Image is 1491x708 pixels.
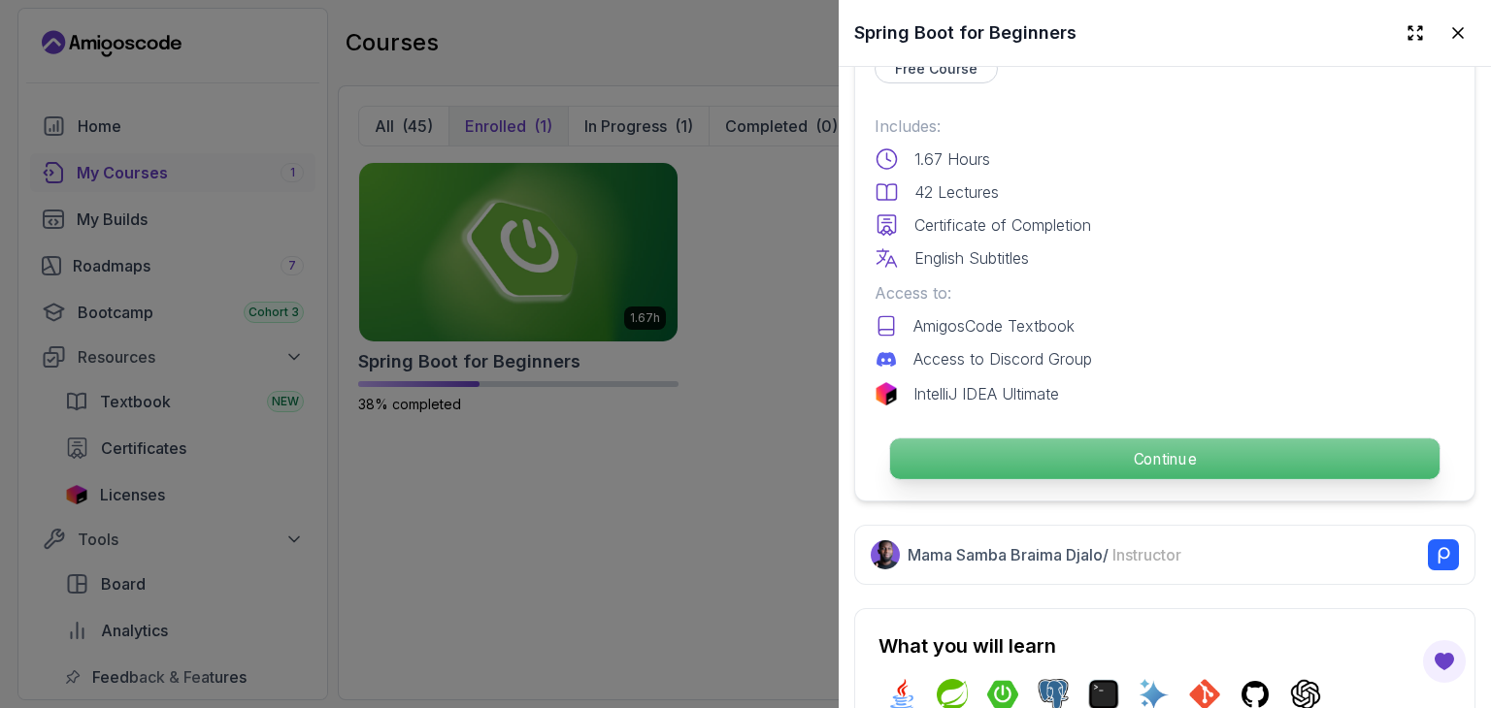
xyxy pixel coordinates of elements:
[871,540,900,569] img: Nelson Djalo
[890,438,1440,479] p: Continue
[914,180,999,204] p: 42 Lectures
[908,543,1181,566] p: Mama Samba Braima Djalo /
[914,246,1029,270] p: English Subtitles
[914,213,1091,237] p: Certificate of Completion
[854,19,1077,47] h2: Spring Boot for Beginners
[913,382,1059,405] p: IntelliJ IDEA Ultimate
[878,632,1451,660] h2: What you will learn
[889,437,1441,480] button: Continue
[875,281,1455,305] p: Access to:
[913,347,1092,370] p: Access to Discord Group
[895,59,977,79] p: Free Course
[1112,545,1181,564] span: Instructor
[1421,638,1468,685] button: Open Feedback Button
[914,147,990,171] p: 1.67 Hours
[875,114,1455,138] p: Includes:
[875,382,898,405] img: jetbrains logo
[1398,16,1433,50] button: Expand drawer
[913,314,1075,338] p: AmigosCode Textbook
